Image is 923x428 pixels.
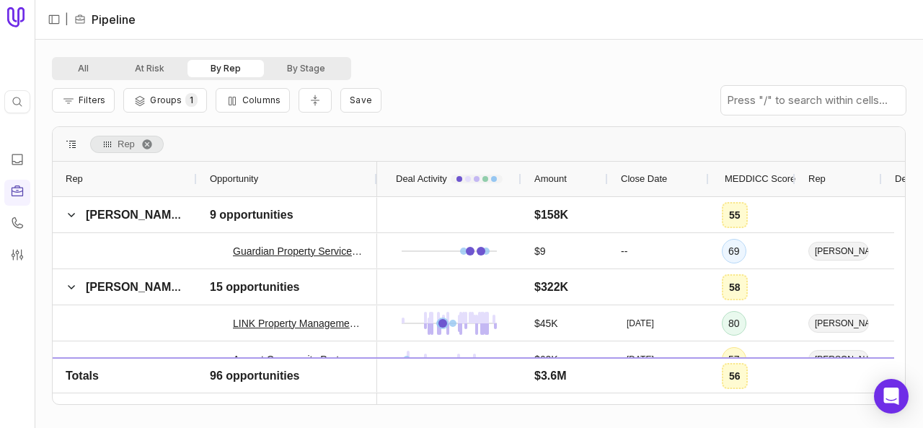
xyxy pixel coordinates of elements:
div: Row Groups [90,136,164,153]
span: Save [350,95,372,105]
span: Opportunity [210,170,258,188]
span: [PERSON_NAME] [808,386,869,405]
div: 55 [729,206,741,224]
div: 57 [728,351,740,368]
span: Rep [66,170,83,188]
span: $45K [534,315,558,332]
time: [DATE] [627,318,654,329]
div: 49 [728,387,740,404]
span: MEDDICC Score [725,170,795,188]
span: $158K [534,206,568,224]
a: Guardian Property Services Deal [233,243,364,260]
span: Deal Activity [396,170,447,188]
span: [PERSON_NAME] [808,350,869,369]
a: Timberline District Consulting - New Deal [233,387,364,404]
span: | [65,11,69,28]
span: Filters [79,95,105,105]
button: Collapse all rows [299,88,332,113]
div: Open Intercom Messenger [874,379,909,414]
span: $9 [534,243,546,260]
time: [DATE] [627,354,654,365]
span: $62K [534,351,558,368]
span: [PERSON_NAME] [86,281,182,293]
div: -- [608,233,709,268]
button: By Stage [264,60,348,77]
li: Pipeline [74,11,136,28]
span: 1 [185,93,198,107]
div: 58 [729,279,741,296]
div: 80 [728,315,740,332]
span: [PERSON_NAME] [86,209,182,221]
button: All [55,60,112,77]
span: [PERSON_NAME] [808,314,869,333]
a: Ascent Community Partners - New Deal [233,351,364,368]
span: Close Date [621,170,667,188]
span: 15 opportunities [210,279,299,296]
div: 69 [728,243,740,260]
span: $322K [534,279,568,296]
span: Columns [242,95,281,105]
button: Create a new saved view [340,88,381,113]
button: Filter Pipeline [52,88,115,113]
span: $20K [534,387,558,404]
button: By Rep [187,60,264,77]
span: Rep [808,170,826,188]
span: 9 opportunities [210,206,293,224]
div: MEDDICC Score [722,162,782,196]
time: [DATE] [627,390,654,401]
button: Columns [216,88,290,113]
span: Rep. Press ENTER to sort. Press DELETE to remove [90,136,164,153]
button: At Risk [112,60,187,77]
a: LINK Property Management - New Deal [233,315,364,332]
button: Group Pipeline [123,88,206,113]
span: Amount [534,170,567,188]
span: Groups [150,95,182,105]
span: Rep [118,136,135,153]
input: Press "/" to search within cells... [721,86,906,115]
span: [PERSON_NAME] [808,242,869,261]
button: Expand sidebar [43,9,65,30]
